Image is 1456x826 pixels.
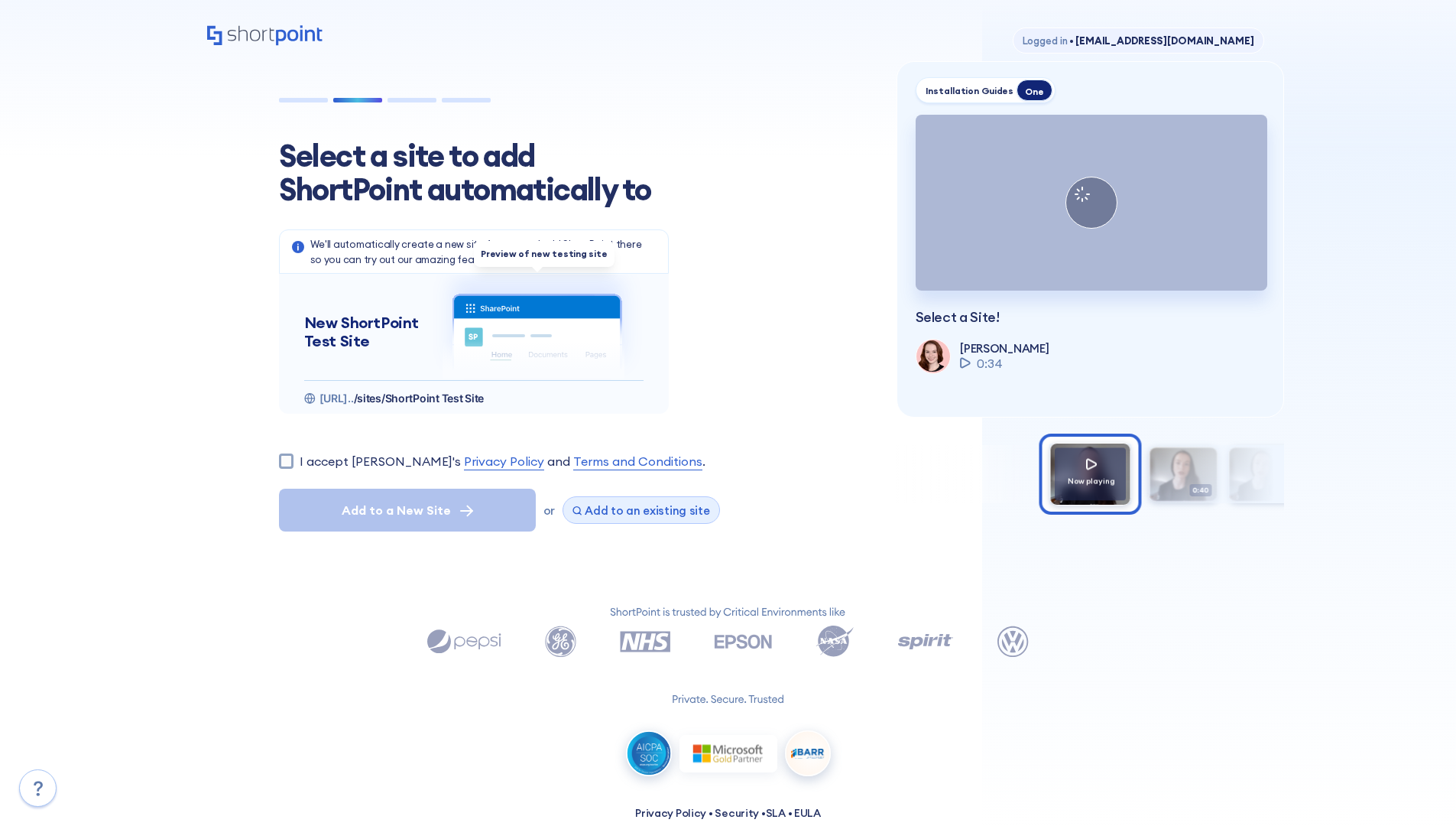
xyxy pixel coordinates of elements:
[916,309,1265,326] p: Select a Site!
[1189,484,1212,497] span: 0:40
[543,503,555,518] span: or
[585,503,710,518] span: Add to an existing site
[926,85,1014,96] div: Installation Guides
[1023,34,1068,47] span: Logged in
[304,391,644,406] div: https://gridmode10shortpoint.sharepoint.com
[1067,34,1253,47] span: [EMAIL_ADDRESS][DOMAIN_NAME]
[1069,34,1074,47] span: •
[573,452,702,470] a: Terms and Conditions
[354,392,484,405] span: /sites/ShortPoint Test Site
[563,496,720,524] button: Add to an existing site
[1017,80,1052,101] div: One
[766,806,786,820] a: SLA
[342,501,451,519] span: Add to a New Site
[715,806,759,820] a: Security
[304,314,431,350] h5: New ShortPoint Test Site
[319,391,485,406] p: https://gridmode10shortpoint.sharepoint.com/sites/ShortPoint_Playground
[635,806,706,820] a: Privacy Policy
[794,806,821,820] a: EULA
[300,452,705,470] label: I accept [PERSON_NAME]'s and .
[1269,484,1292,497] span: 0:07
[279,489,536,532] button: Add to a New Site
[279,139,676,206] h1: Select a site to add ShortPoint automatically to
[960,341,1049,356] p: [PERSON_NAME]
[1068,476,1115,486] span: Now playing
[1380,753,1456,826] iframe: Chat Widget
[635,805,821,821] p: • • •
[977,354,1003,372] span: 0:34
[464,452,544,470] a: Privacy Policy
[319,392,354,405] span: [URL]..
[916,340,949,372] img: shortpoint-support-team
[310,236,656,267] p: We'll automatically create a new site for you and add ShortPoint there so you can try out our ama...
